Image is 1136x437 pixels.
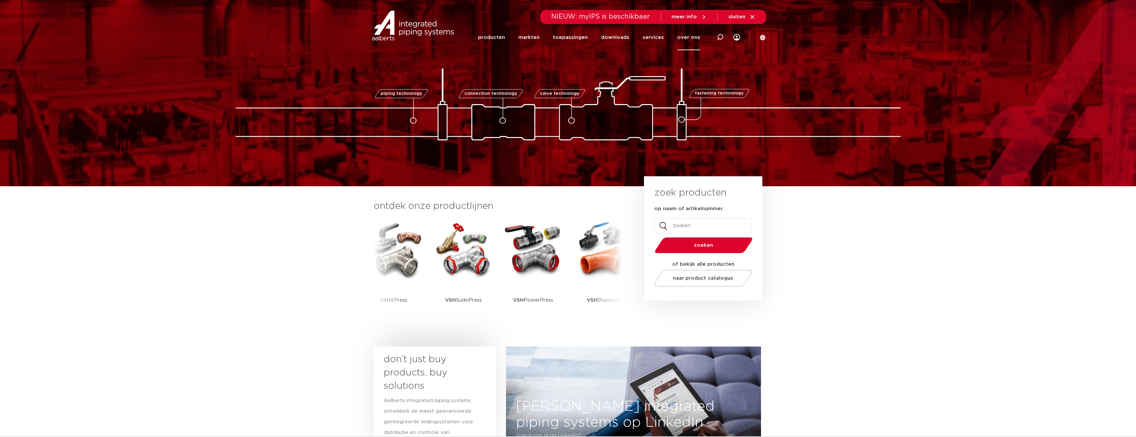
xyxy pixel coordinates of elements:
[513,298,524,303] strong: VSH
[540,91,579,96] span: valve technology
[654,218,752,233] input: zoeken
[513,279,553,321] p: PowerPress
[506,398,761,430] h3: [PERSON_NAME] integrated piping systems op LinkedIn
[478,25,505,50] a: producten
[384,353,474,393] h3: don’t just buy products, buy solutions
[374,200,622,213] h3: ontdek onze productlijnen
[728,14,755,20] a: sluiten
[587,279,619,321] p: Shurjoint
[643,25,664,50] a: services
[478,25,700,50] nav: Menu
[445,279,482,321] p: SudoPress
[672,243,735,248] span: zoeken
[652,237,755,254] button: zoeken
[652,270,754,287] a: naar product catalogus
[677,25,700,50] a: over ons
[672,262,734,267] strong: of bekijk alle producten
[503,219,563,321] a: VSHPowerPress
[434,219,493,321] a: VSHSudoPress
[695,91,744,96] span: fastening technology
[587,298,597,303] strong: VSH
[601,25,629,50] a: downloads
[551,13,650,20] span: NIEUW: myIPS is beschikbaar
[553,25,588,50] a: toepassingen
[518,25,540,50] a: markten
[672,14,707,20] a: meer info
[654,186,726,200] h3: zoek producten
[728,14,745,19] span: sluiten
[381,91,422,96] span: piping technology
[380,279,407,321] p: XPress
[573,219,633,321] a: VSHShurjoint
[673,276,733,281] span: naar product catalogus
[380,298,390,303] strong: VSH
[445,298,456,303] strong: VSH
[672,14,697,19] span: meer info
[364,219,424,321] a: VSHXPress
[464,91,517,96] span: connection technology
[654,206,723,212] label: op naam of artikelnummer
